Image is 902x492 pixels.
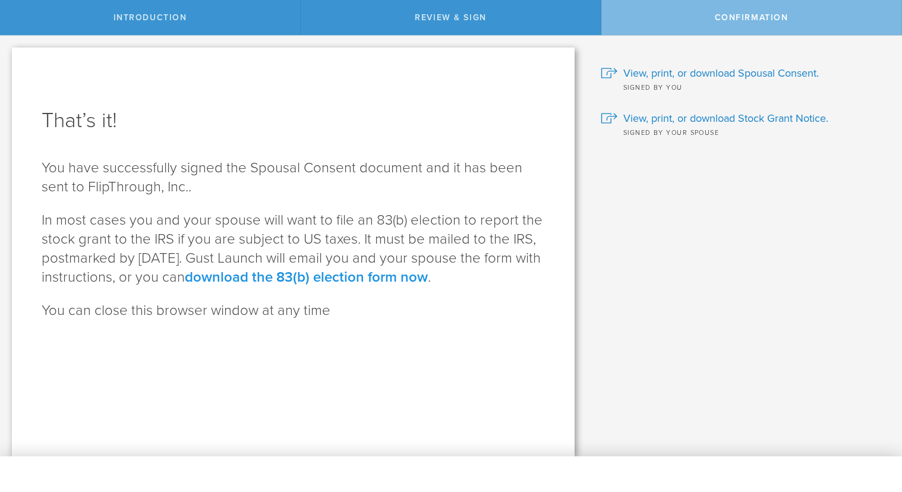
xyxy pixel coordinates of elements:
span: Review & Sign [415,12,487,23]
span: Introduction [113,12,187,23]
p: You have successfully signed the Spousal Consent document and it has been sent to FlipThrough, Inc.. [42,159,545,197]
h1: That’s it! [42,106,545,135]
span: Confirmation [715,12,789,23]
div: Signed by your spouse [601,126,884,138]
span: View, print, or download Spousal Consent. [623,65,819,81]
p: You can close this browser window at any time [42,301,545,320]
div: Signed by you [601,81,884,93]
p: In most cases you and your spouse will want to file an 83(b) election to report the stock grant t... [42,211,545,287]
span: View, print, or download Stock Grant Notice. [623,111,828,126]
a: download the 83(b) election form now [185,269,428,286]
